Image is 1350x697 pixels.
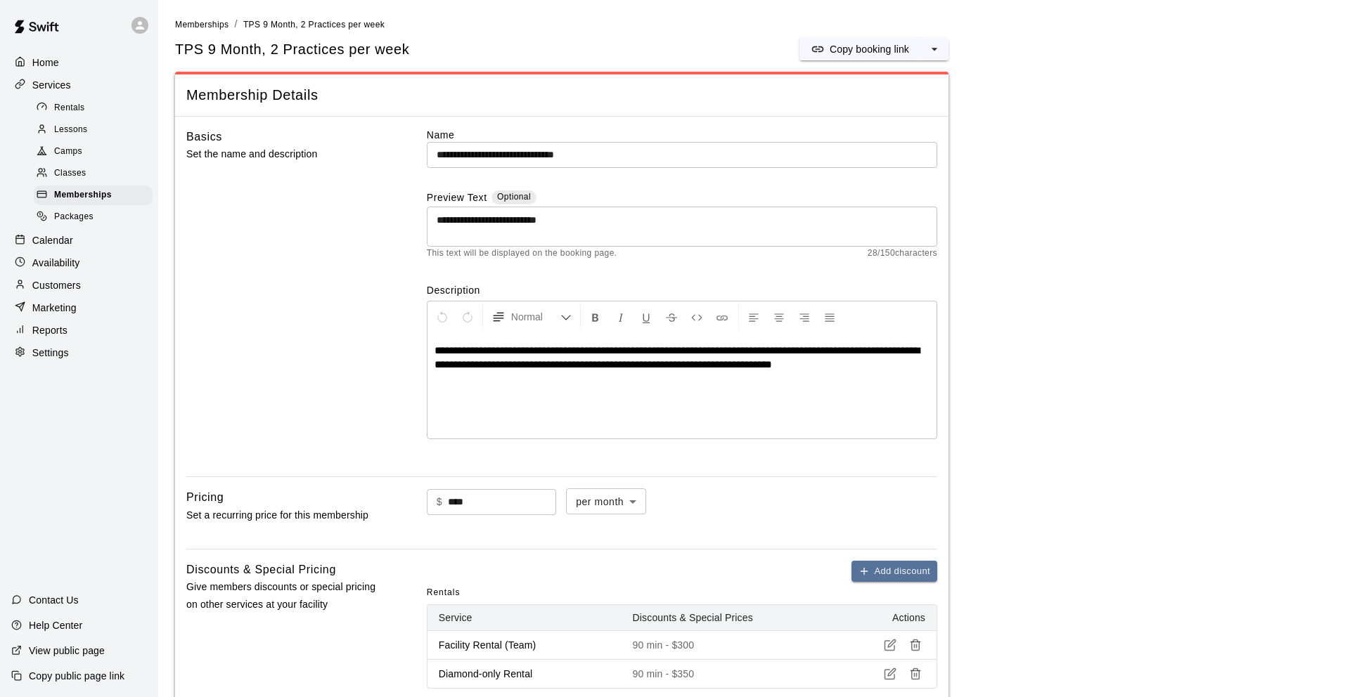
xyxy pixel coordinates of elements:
[54,210,94,224] span: Packages
[742,304,766,330] button: Left Align
[799,38,949,60] div: split button
[920,38,949,60] button: select merge strategy
[175,18,229,30] a: Memberships
[818,304,842,330] button: Justify Align
[32,233,73,247] p: Calendar
[11,230,147,251] a: Calendar
[633,667,841,681] p: 90 min - $350
[29,618,82,632] p: Help Center
[11,320,147,341] a: Reports
[685,304,709,330] button: Insert Code
[799,38,920,60] button: Copy booking link
[186,128,222,146] h6: Basics
[32,256,80,270] p: Availability
[34,207,153,227] div: Packages
[34,120,153,140] div: Lessons
[660,304,683,330] button: Format Strikethrough
[243,20,385,30] span: TPS 9 Month, 2 Practices per week
[175,20,229,30] span: Memberships
[32,78,71,92] p: Services
[497,192,531,202] span: Optional
[566,488,646,514] div: per month
[32,278,81,292] p: Customers
[175,40,409,59] span: TPS 9 Month, 2 Practices per week
[439,667,610,681] p: Diamond-only Rental
[11,297,147,318] a: Marketing
[186,145,382,163] p: Set the name and description
[427,247,617,261] span: This text will be displayed on the booking page.
[175,17,1333,32] nav: breadcrumb
[32,323,67,337] p: Reports
[456,304,480,330] button: Redo
[633,638,841,652] p: 90 min - $300
[851,561,937,582] button: Add discount
[34,141,158,163] a: Camps
[34,119,158,141] a: Lessons
[29,669,124,683] p: Copy public page link
[32,56,59,70] p: Home
[54,167,86,181] span: Classes
[634,304,658,330] button: Format Underline
[830,42,909,56] p: Copy booking link
[11,275,147,296] a: Customers
[11,74,147,96] a: Services
[427,190,487,207] label: Preview Text
[54,101,85,115] span: Rentals
[792,304,816,330] button: Right Align
[511,310,560,324] span: Normal
[622,605,852,631] th: Discounts & Special Prices
[427,128,937,142] label: Name
[186,578,382,613] p: Give members discounts or special pricing on other services at your facility
[186,507,382,524] p: Set a recurring price for this membership
[34,207,158,228] a: Packages
[11,252,147,273] a: Availability
[767,304,791,330] button: Center Align
[186,488,224,507] h6: Pricing
[34,142,153,162] div: Camps
[710,304,734,330] button: Insert Link
[29,644,105,658] p: View public page
[34,97,158,119] a: Rentals
[437,495,442,509] p: $
[427,283,937,297] label: Description
[486,304,577,330] button: Formatting Options
[427,605,622,631] th: Service
[584,304,607,330] button: Format Bold
[11,52,147,73] a: Home
[34,185,158,207] a: Memberships
[186,561,336,579] h6: Discounts & Special Pricing
[34,164,153,183] div: Classes
[868,247,937,261] span: 28 / 150 characters
[34,98,153,118] div: Rentals
[34,163,158,185] a: Classes
[234,17,237,32] li: /
[439,638,610,652] p: Facility Rental (Team)
[32,301,77,315] p: Marketing
[427,582,461,604] span: Rentals
[186,86,937,105] span: Membership Details
[11,342,147,363] a: Settings
[609,304,633,330] button: Format Italics
[430,304,454,330] button: Undo
[29,593,79,607] p: Contact Us
[54,123,88,137] span: Lessons
[54,188,112,202] span: Memberships
[852,605,937,631] th: Actions
[54,145,82,159] span: Camps
[32,346,69,360] p: Settings
[34,185,153,205] div: Memberships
